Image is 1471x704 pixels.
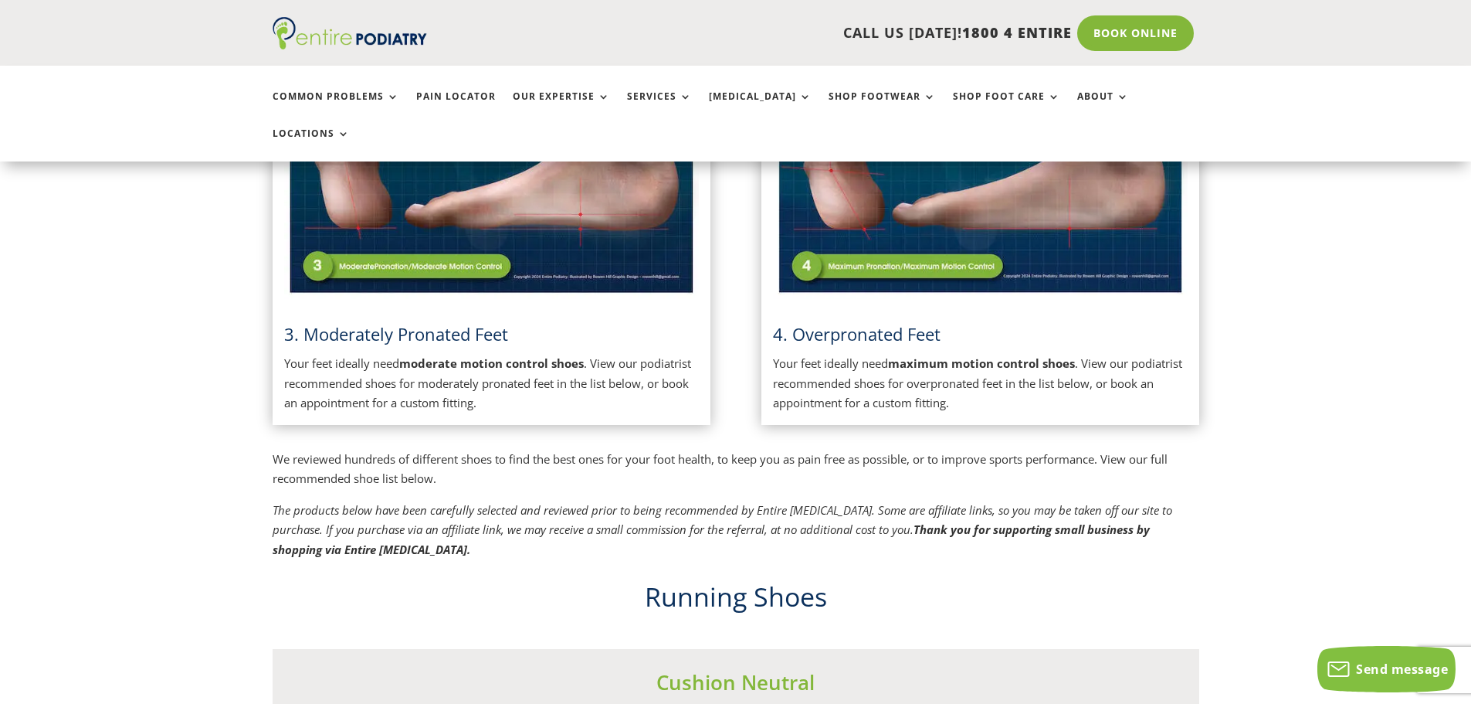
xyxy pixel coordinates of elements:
[273,91,399,124] a: Common Problems
[416,91,496,124] a: Pain Locator
[773,322,941,345] span: 4. Overpronated Feet
[888,355,1075,371] strong: maximum motion control shoes
[273,450,1199,501] p: We reviewed hundreds of different shoes to find the best ones for your foot health, to keep you a...
[273,522,1150,557] strong: Thank you for supporting small business by shopping via Entire [MEDICAL_DATA].
[1356,661,1448,678] span: Send message
[284,354,699,413] p: Your feet ideally need . View our podiatrist recommended shoes for moderately pronated feet in th...
[513,91,610,124] a: Our Expertise
[1077,15,1194,51] a: Book Online
[273,579,1199,624] h2: Running Shoes
[709,91,812,124] a: [MEDICAL_DATA]
[486,23,1072,43] p: CALL US [DATE]!
[1077,91,1129,124] a: About
[627,91,692,124] a: Services
[284,322,508,345] span: 3. Moderately Pronated Feet
[273,17,427,49] img: logo (1)
[273,502,1172,557] em: The products below have been carefully selected and reviewed prior to being recommended by Entire...
[399,355,584,371] strong: moderate motion control shoes
[273,668,1199,704] h3: Cushion Neutral
[1317,646,1456,692] button: Send message
[953,91,1060,124] a: Shop Foot Care
[962,23,1072,42] span: 1800 4 ENTIRE
[829,91,936,124] a: Shop Footwear
[273,37,427,53] a: Entire Podiatry
[273,128,350,162] a: Locations
[773,354,1188,413] p: Your feet ideally need . View our podiatrist recommended shoes for overpronated feet in the list ...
